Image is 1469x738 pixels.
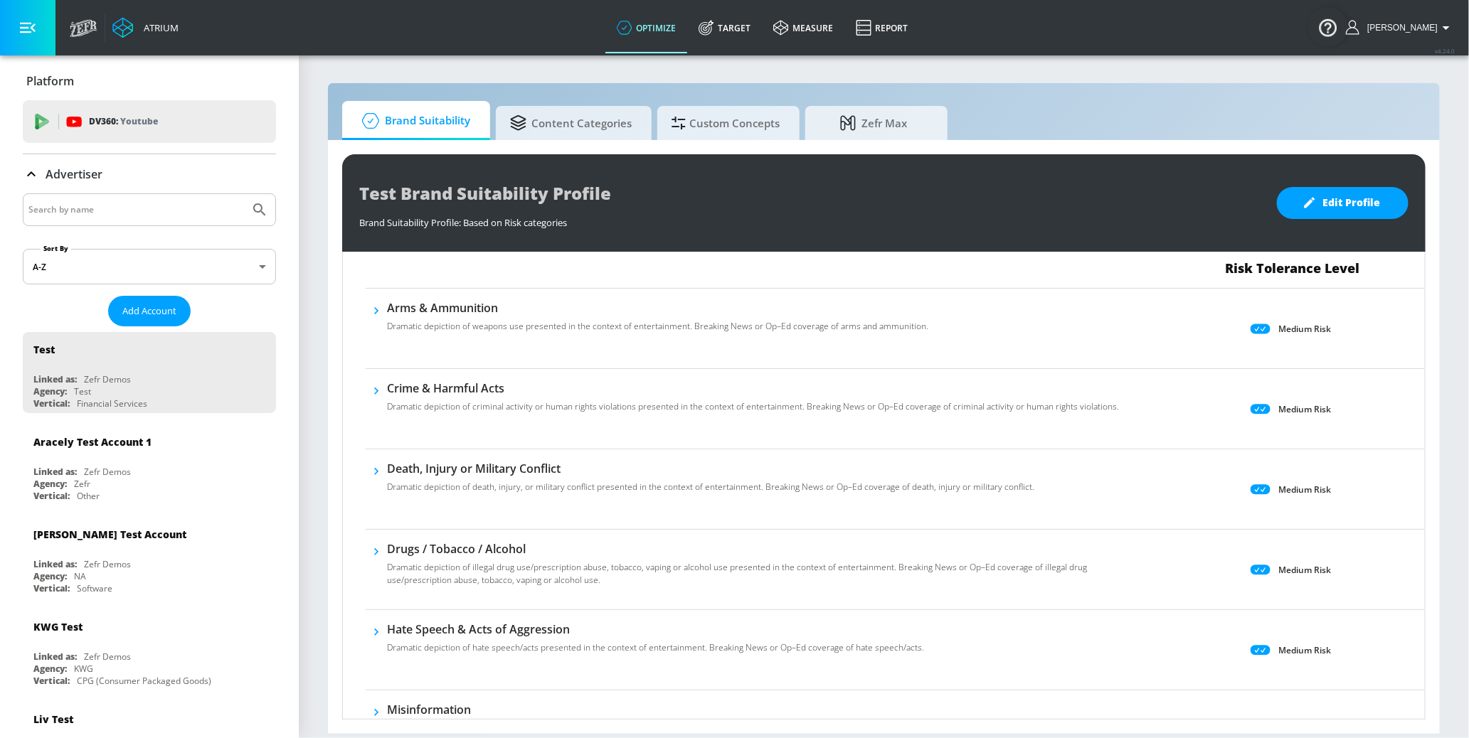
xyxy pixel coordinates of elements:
[33,435,152,449] div: Aracely Test Account 1
[108,296,191,326] button: Add Account
[33,478,67,490] div: Agency:
[387,621,924,637] h6: Hate Speech & Acts of Aggression
[387,481,1034,493] p: Dramatic depiction of death, injury, or military conflict presented in the context of entertainme...
[33,558,77,570] div: Linked as:
[74,385,91,397] div: Test
[1278,482,1331,497] p: Medium Risk
[359,209,1263,229] div: Brand Suitability Profile: Based on Risk categories
[120,114,158,129] p: Youtube
[1225,260,1359,277] span: Risk Tolerance Level
[33,712,73,726] div: Liv Test
[33,490,70,502] div: Vertical:
[820,106,928,140] span: Zefr Max
[138,21,179,34] div: Atrium
[672,106,780,140] span: Custom Concepts
[387,561,1139,587] p: Dramatic depiction of illegal drug use/prescription abuse, tobacco, vaping or alcohol use present...
[844,2,919,53] a: Report
[28,200,244,219] input: Search by name
[387,541,1139,595] div: Drugs / Tobacco / AlcoholDramatic depiction of illegal drug use/prescription abuse, tobacco, vapi...
[687,2,762,53] a: Target
[23,424,276,506] div: Aracely Test Account 1Linked as:Zefr DemosAgency:ZefrVertical:Other
[23,100,276,143] div: DV360: Youtube
[23,61,276,101] div: Platform
[84,466,131,478] div: Zefr Demos
[387,380,1119,422] div: Crime & Harmful ActsDramatic depiction of criminal activity or human rights violations presented ...
[387,400,1119,413] p: Dramatic depiction of criminal activity or human rights violations presented in the context of en...
[1435,47,1455,55] span: v 4.24.0
[41,244,71,253] label: Sort By
[387,461,1034,502] div: Death, Injury or Military ConflictDramatic depiction of death, injury, or military conflict prese...
[33,466,77,478] div: Linked as:
[510,106,632,140] span: Content Categories
[762,2,844,53] a: measure
[23,154,276,194] div: Advertiser
[112,17,179,38] a: Atrium
[33,343,55,356] div: Test
[77,490,100,502] div: Other
[23,517,276,598] div: [PERSON_NAME] Test AccountLinked as:Zefr DemosAgency:NAVertical:Software
[1278,402,1331,417] p: Medium Risk
[33,373,77,385] div: Linked as:
[1305,194,1380,212] span: Edit Profile
[1308,7,1348,47] button: Open Resource Center
[23,332,276,413] div: TestLinked as:Zefr DemosAgency:TestVertical:Financial Services
[1362,23,1438,33] span: login as: rebecca.streightiff@zefr.com
[33,675,70,687] div: Vertical:
[387,461,1034,476] h6: Death, Injury or Military Conflict
[33,620,83,633] div: KWG Test
[77,675,211,687] div: CPG (Consumer Packaged Goods)
[1278,562,1331,577] p: Medium Risk
[77,397,147,410] div: Financial Services
[122,303,176,319] span: Add Account
[387,300,928,316] h6: Arms & Ammunition
[387,641,924,654] p: Dramatic depiction of hate speech/acts presented in the context of entertainment. Breaking News o...
[89,114,158,129] p: DV360:
[387,702,908,717] h6: Misinformation
[387,380,1119,396] h6: Crime & Harmful Acts
[74,478,90,490] div: Zefr
[1278,321,1331,336] p: Medium Risk
[33,528,186,541] div: [PERSON_NAME] Test Account
[84,558,131,570] div: Zefr Demos
[1278,643,1331,658] p: Medium Risk
[387,541,1139,557] h6: Drugs / Tobacco / Alcohol
[33,385,67,397] div: Agency:
[23,249,276,284] div: A-Z
[1277,187,1409,219] button: Edit Profile
[84,373,131,385] div: Zefr Demos
[33,570,67,582] div: Agency:
[33,663,67,675] div: Agency:
[387,320,928,333] p: Dramatic depiction of weapons use presented in the context of entertainment. Breaking News or Op–...
[26,73,74,89] p: Platform
[33,651,77,663] div: Linked as:
[387,300,928,341] div: Arms & AmmunitionDramatic depiction of weapons use presented in the context of entertainment. Bre...
[33,397,70,410] div: Vertical:
[74,663,93,675] div: KWG
[46,166,102,182] p: Advertiser
[23,609,276,690] div: KWG TestLinked as:Zefr DemosAgency:KWGVertical:CPG (Consumer Packaged Goods)
[84,651,131,663] div: Zefr Demos
[387,621,924,663] div: Hate Speech & Acts of AggressionDramatic depiction of hate speech/acts presented in the context o...
[1346,19,1455,36] button: [PERSON_NAME]
[356,104,470,138] span: Brand Suitability
[77,582,112,594] div: Software
[74,570,86,582] div: NA
[33,582,70,594] div: Vertical:
[605,2,687,53] a: optimize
